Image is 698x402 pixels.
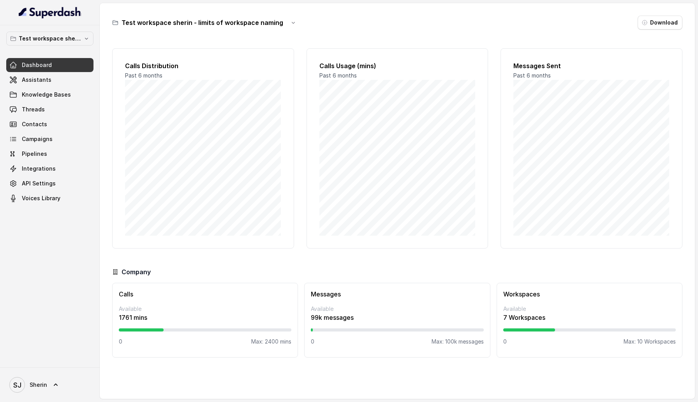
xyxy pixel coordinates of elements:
text: SJ [13,381,21,389]
h2: Calls Distribution [125,61,281,71]
span: Past 6 months [319,72,357,79]
p: Max: 2400 mins [251,338,291,346]
span: Contacts [22,120,47,128]
a: Sherin [6,374,93,396]
p: 0 [119,338,122,346]
span: Assistants [22,76,51,84]
img: light.svg [19,6,81,19]
button: Download [638,16,682,30]
a: Knowledge Bases [6,88,93,102]
a: Threads [6,102,93,116]
a: Integrations [6,162,93,176]
a: Contacts [6,117,93,131]
h3: Test workspace sherin - limits of workspace naming [122,18,283,27]
a: Pipelines [6,147,93,161]
span: Threads [22,106,45,113]
p: Test workspace sherin - limits of workspace naming [19,34,81,43]
p: 0 [503,338,507,346]
span: API Settings [22,180,56,187]
a: Assistants [6,73,93,87]
p: 1761 mins [119,313,291,322]
span: Dashboard [22,61,52,69]
p: 99k messages [311,313,483,322]
h3: Company [122,267,151,277]
span: Integrations [22,165,56,173]
span: Campaigns [22,135,53,143]
span: Past 6 months [125,72,162,79]
span: Voices Library [22,194,60,202]
p: Available [503,305,676,313]
span: Knowledge Bases [22,91,71,99]
span: Sherin [30,381,47,389]
span: Pipelines [22,150,47,158]
p: Max: 10 Workspaces [624,338,676,346]
p: Available [119,305,291,313]
p: 0 [311,338,314,346]
a: Campaigns [6,132,93,146]
h3: Calls [119,289,291,299]
a: API Settings [6,176,93,190]
h3: Messages [311,289,483,299]
h2: Calls Usage (mins) [319,61,476,71]
a: Dashboard [6,58,93,72]
h3: Workspaces [503,289,676,299]
p: Max: 100k messages [432,338,484,346]
p: 7 Workspaces [503,313,676,322]
h2: Messages Sent [513,61,670,71]
a: Voices Library [6,191,93,205]
button: Test workspace sherin - limits of workspace naming [6,32,93,46]
p: Available [311,305,483,313]
span: Past 6 months [513,72,551,79]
